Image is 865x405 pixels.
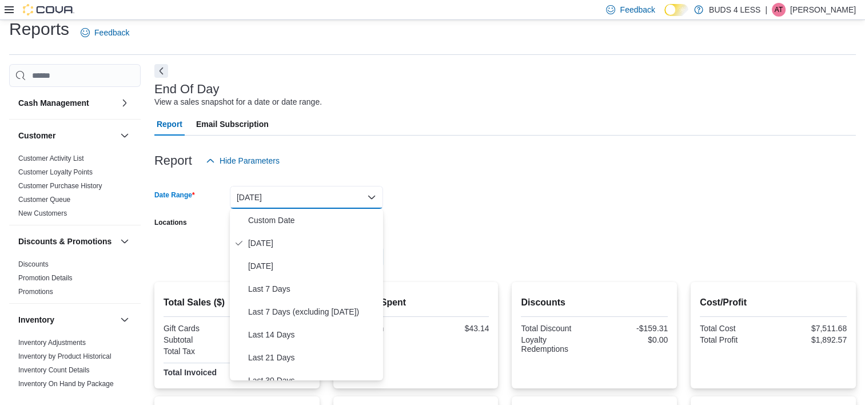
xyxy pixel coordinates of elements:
[154,96,322,108] div: View a sales snapshot for a date or date range.
[18,338,86,347] span: Inventory Adjustments
[154,154,192,168] h3: Report
[164,335,234,344] div: Subtotal
[664,4,688,16] input: Dark Mode
[248,305,378,319] span: Last 7 Days (excluding [DATE])
[248,282,378,296] span: Last 7 Days
[18,352,111,361] span: Inventory by Product Historical
[248,374,378,387] span: Last 30 Days
[154,82,220,96] h3: End Of Day
[196,113,269,136] span: Email Subscription
[248,259,378,273] span: [DATE]
[18,154,84,162] a: Customer Activity List
[9,257,141,303] div: Discounts & Promotions
[23,4,74,15] img: Cova
[18,209,67,218] span: New Customers
[620,4,655,15] span: Feedback
[201,149,284,172] button: Hide Parameters
[521,296,668,309] h2: Discounts
[18,195,70,204] span: Customer Queue
[154,190,195,200] label: Date Range
[18,97,89,109] h3: Cash Management
[18,314,54,325] h3: Inventory
[342,296,489,309] h2: Average Spent
[18,274,73,282] a: Promotion Details
[164,368,217,377] strong: Total Invoiced
[18,130,115,141] button: Customer
[18,366,90,374] a: Inventory Count Details
[18,209,67,217] a: New Customers
[18,130,55,141] h3: Customer
[118,129,131,142] button: Customer
[418,324,489,333] div: $43.14
[521,335,592,354] div: Loyalty Redemptions
[164,296,310,309] h2: Total Sales ($)
[18,288,53,296] a: Promotions
[775,3,783,17] span: AT
[18,236,115,247] button: Discounts & Promotions
[248,328,378,342] span: Last 14 Days
[248,213,378,227] span: Custom Date
[118,235,131,248] button: Discounts & Promotions
[772,3,786,17] div: Alex Tanguay
[597,335,668,344] div: $0.00
[18,182,102,190] a: Customer Purchase History
[18,97,115,109] button: Cash Management
[765,3,767,17] p: |
[709,3,760,17] p: BUDS 4 LESS
[700,324,771,333] div: Total Cost
[164,324,234,333] div: Gift Cards
[118,313,131,327] button: Inventory
[230,186,383,209] button: [DATE]
[18,314,115,325] button: Inventory
[18,273,73,283] span: Promotion Details
[248,351,378,364] span: Last 21 Days
[776,335,847,344] div: $1,892.57
[18,236,111,247] h3: Discounts & Promotions
[157,113,182,136] span: Report
[76,21,134,44] a: Feedback
[154,218,187,227] label: Locations
[118,96,131,110] button: Cash Management
[664,16,665,17] span: Dark Mode
[18,352,111,360] a: Inventory by Product Historical
[521,324,592,333] div: Total Discount
[18,260,49,268] a: Discounts
[18,380,114,388] a: Inventory On Hand by Package
[18,287,53,296] span: Promotions
[9,152,141,225] div: Customer
[248,236,378,250] span: [DATE]
[18,168,93,176] a: Customer Loyalty Points
[18,168,93,177] span: Customer Loyalty Points
[164,347,234,356] div: Total Tax
[18,196,70,204] a: Customer Queue
[18,339,86,347] a: Inventory Adjustments
[597,324,668,333] div: -$159.31
[18,379,114,388] span: Inventory On Hand by Package
[18,366,90,375] span: Inventory Count Details
[18,154,84,163] span: Customer Activity List
[18,181,102,190] span: Customer Purchase History
[776,324,847,333] div: $7,511.68
[9,18,69,41] h1: Reports
[230,209,383,380] div: Select listbox
[700,296,847,309] h2: Cost/Profit
[700,335,771,344] div: Total Profit
[154,64,168,78] button: Next
[790,3,856,17] p: [PERSON_NAME]
[94,27,129,38] span: Feedback
[18,260,49,269] span: Discounts
[220,155,280,166] span: Hide Parameters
